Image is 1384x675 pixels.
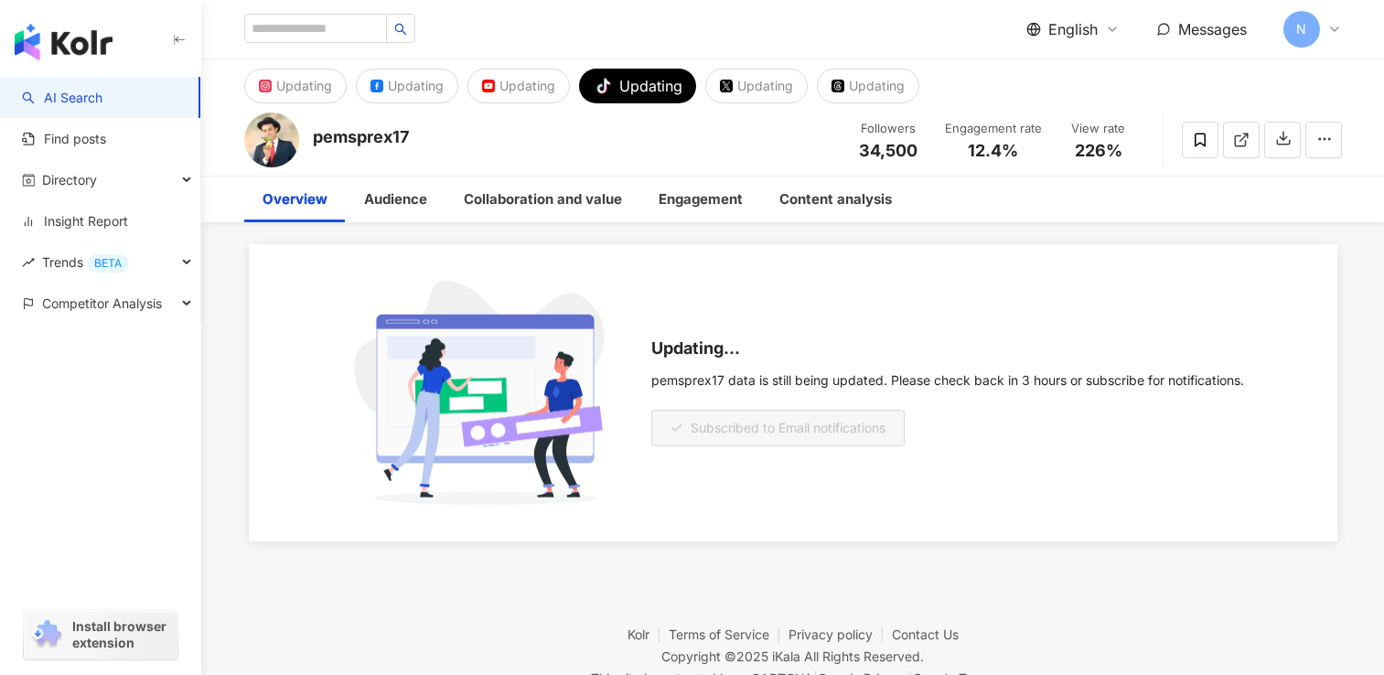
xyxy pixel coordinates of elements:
[87,254,129,273] div: BETA
[772,648,800,664] a: iKala
[651,339,1244,359] div: Updating...
[42,241,129,283] span: Trends
[499,73,555,99] div: Updating
[579,69,696,103] button: Updating
[464,188,622,210] div: Collaboration and value
[263,188,327,210] div: Overview
[1075,142,1122,160] span: 226%
[244,112,299,167] img: KOL Avatar
[72,618,172,651] span: Install browser extension
[651,373,1244,388] div: pemsprex17 data is still being updated. Please check back in 3 hours or subscribe for notifications.
[29,620,64,649] img: chrome extension
[892,627,959,642] a: Contact Us
[313,125,409,148] div: pemsprex17
[669,627,789,642] a: Terms of Service
[968,142,1018,160] span: 12.4%
[22,130,106,148] a: Find posts
[628,627,669,642] a: Kolr
[22,89,102,107] a: searchAI Search
[619,73,682,99] div: Updating
[659,188,743,210] div: Engagement
[244,69,347,103] button: Updating
[789,627,892,642] a: Privacy policy
[24,610,177,659] a: chrome extensionInstall browser extension
[22,256,35,269] span: rise
[737,73,793,99] div: Updating
[651,410,905,446] button: Subscribed to Email notifications
[705,69,808,103] button: Updating
[1296,19,1306,39] span: N
[42,159,97,200] span: Directory
[15,24,113,60] img: logo
[849,73,905,99] div: Updating
[22,212,128,230] a: Insight Report
[341,281,629,505] img: subscribe cta
[394,23,407,36] span: search
[661,648,924,664] div: Copyright © 2025 All Rights Reserved.
[276,73,332,99] div: Updating
[467,69,570,103] button: Updating
[945,120,1042,138] div: Engagement rate
[859,141,917,160] span: 34,500
[388,73,444,99] div: Updating
[1178,20,1247,38] span: Messages
[1064,120,1133,138] div: View rate
[1048,19,1098,39] span: English
[364,188,427,210] div: Audience
[779,188,892,210] div: Content analysis
[42,283,162,324] span: Competitor Analysis
[853,120,923,138] div: Followers
[356,69,458,103] button: Updating
[817,69,919,103] button: Updating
